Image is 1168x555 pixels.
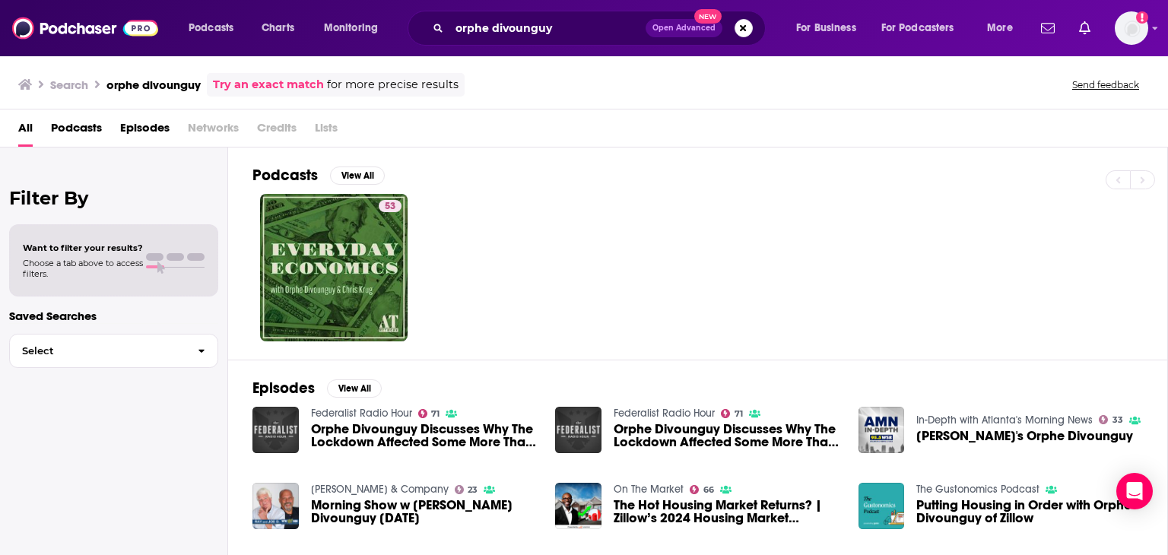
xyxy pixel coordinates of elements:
button: Select [9,334,218,368]
span: Monitoring [324,17,378,39]
img: Morning Show w Dr. Orphe Divounguy 6/19/19 [252,483,299,529]
a: Show notifications dropdown [1035,15,1061,41]
p: Saved Searches [9,309,218,323]
a: 71 [721,409,743,418]
div: Search podcasts, credits, & more... [422,11,780,46]
a: Episodes [120,116,170,147]
span: 23 [468,487,478,493]
span: 66 [703,487,714,493]
span: 71 [431,411,440,417]
img: The Hot Housing Market Returns? | Zillow’s 2024 Housing Market Predictions w/Orphe Divounguy [555,483,601,529]
span: Credits [257,116,297,147]
a: Charts [252,16,303,40]
span: For Podcasters [881,17,954,39]
span: Select [10,346,186,356]
img: User Profile [1115,11,1148,45]
img: Podchaser - Follow, Share and Rate Podcasts [12,14,158,43]
a: Putting Housing in Order with Orphe Divounguy of Zillow [916,499,1143,525]
img: Putting Housing in Order with Orphe Divounguy of Zillow [859,483,905,529]
button: open menu [976,16,1032,40]
button: Open AdvancedNew [646,19,722,37]
a: Podcasts [51,116,102,147]
h3: orphe divounguy [106,78,201,92]
a: 23 [455,485,478,494]
a: 71 [418,409,440,418]
a: Orphe Divounguy Discusses Why The Lockdown Affected Some More Than Others [614,423,840,449]
span: Charts [262,17,294,39]
a: Federalist Radio Hour [614,407,715,420]
a: Orphe Divounguy Discusses Why The Lockdown Affected Some More Than Others [311,423,538,449]
h3: Search [50,78,88,92]
button: open menu [786,16,875,40]
svg: Add a profile image [1136,11,1148,24]
button: View All [330,166,385,185]
span: [PERSON_NAME]'s Orphe Divounguy [916,430,1133,442]
span: 33 [1112,417,1123,423]
img: Zillow's Orphe Divounguy [859,407,905,453]
button: Send feedback [1068,78,1144,91]
button: View All [327,379,382,398]
span: 53 [385,199,395,214]
span: 71 [735,411,743,417]
h2: Podcasts [252,166,318,185]
span: Lists [315,116,338,147]
a: The Hot Housing Market Returns? | Zillow’s 2024 Housing Market Predictions w/Orphe Divounguy [614,499,840,525]
span: Open Advanced [652,24,716,32]
h2: Filter By [9,187,218,209]
button: Show profile menu [1115,11,1148,45]
a: 53 [260,194,408,341]
span: Networks [188,116,239,147]
a: Brian & Company [311,483,449,496]
button: open menu [871,16,976,40]
span: More [987,17,1013,39]
img: Orphe Divounguy Discusses Why The Lockdown Affected Some More Than Others [252,407,299,453]
a: Zillow's Orphe Divounguy [916,430,1133,442]
a: On The Market [614,483,684,496]
span: Morning Show w [PERSON_NAME] Divounguy [DATE] [311,499,538,525]
a: 33 [1099,415,1123,424]
a: Morning Show w Dr. Orphe Divounguy 6/19/19 [311,499,538,525]
a: 66 [690,485,714,494]
a: Try an exact match [213,76,324,94]
a: All [18,116,33,147]
a: Federalist Radio Hour [311,407,412,420]
a: 53 [379,200,401,212]
a: Show notifications dropdown [1073,15,1097,41]
span: Want to filter your results? [23,243,143,253]
a: In-Depth with Atlanta's Morning News [916,414,1093,427]
a: EpisodesView All [252,379,382,398]
span: Choose a tab above to access filters. [23,258,143,279]
span: Logged in as nbaderrubenstein [1115,11,1148,45]
a: The Gustonomics Podcast [916,483,1039,496]
span: New [694,9,722,24]
button: open menu [313,16,398,40]
img: Orphe Divounguy Discusses Why The Lockdown Affected Some More Than Others [555,407,601,453]
span: Podcasts [189,17,233,39]
button: open menu [178,16,253,40]
span: For Business [796,17,856,39]
span: for more precise results [327,76,459,94]
input: Search podcasts, credits, & more... [449,16,646,40]
a: PodcastsView All [252,166,385,185]
div: Open Intercom Messenger [1116,473,1153,509]
h2: Episodes [252,379,315,398]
